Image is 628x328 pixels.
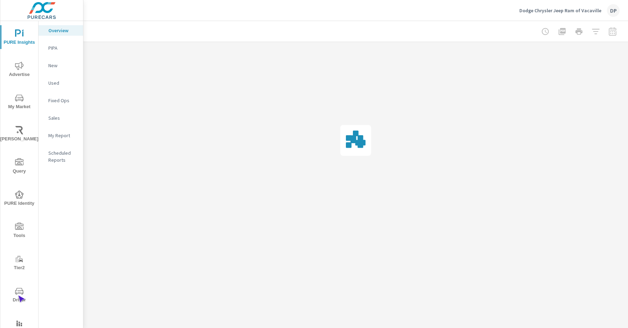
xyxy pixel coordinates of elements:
div: New [39,60,83,71]
p: Overview [48,27,77,34]
div: Scheduled Reports [39,148,83,165]
p: Used [48,79,77,86]
div: Sales [39,113,83,123]
p: New [48,62,77,69]
p: Scheduled Reports [48,149,77,163]
span: Tier2 [2,255,36,272]
span: PURE Identity [2,190,36,208]
p: PIPA [48,44,77,51]
span: PURE Insights [2,29,36,47]
p: Dodge Chrysler Jeep Ram of Vacaville [519,7,601,14]
p: Fixed Ops [48,97,77,104]
span: [PERSON_NAME] [2,126,36,143]
div: DP [607,4,620,17]
div: My Report [39,130,83,141]
div: PIPA [39,43,83,53]
p: My Report [48,132,77,139]
div: Used [39,78,83,88]
span: Driver [2,287,36,304]
p: Sales [48,114,77,121]
span: Advertise [2,62,36,79]
div: Overview [39,25,83,36]
span: My Market [2,94,36,111]
span: Query [2,158,36,175]
span: Tools [2,223,36,240]
div: Fixed Ops [39,95,83,106]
